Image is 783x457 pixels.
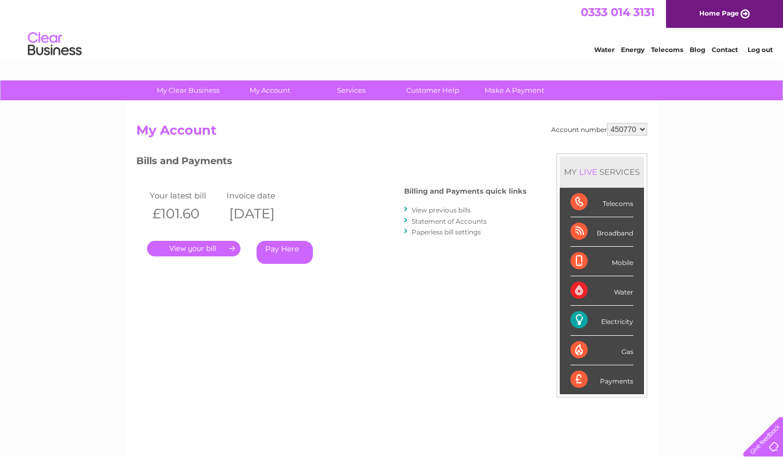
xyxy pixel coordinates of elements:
div: Gas [570,336,633,365]
td: Your latest bill [147,188,224,203]
th: £101.60 [147,203,224,225]
div: Broadband [570,217,633,247]
a: 0333 014 3131 [581,5,655,19]
div: LIVE [577,167,599,177]
div: MY SERVICES [560,157,644,187]
h3: Bills and Payments [136,153,526,172]
a: Water [594,46,614,54]
a: Blog [690,46,705,54]
h4: Billing and Payments quick links [404,187,526,195]
a: Paperless bill settings [412,228,481,236]
a: Telecoms [651,46,683,54]
a: Pay Here [257,241,313,264]
a: My Account [225,80,314,100]
a: Contact [712,46,738,54]
a: View previous bills [412,206,471,214]
th: [DATE] [224,203,301,225]
div: Payments [570,365,633,394]
a: Energy [621,46,645,54]
div: Telecoms [570,188,633,217]
a: My Clear Business [144,80,232,100]
div: Account number [551,123,647,136]
a: Services [307,80,396,100]
td: Invoice date [224,188,301,203]
h2: My Account [136,123,647,143]
img: logo.png [27,28,82,61]
a: Customer Help [389,80,477,100]
a: . [147,241,240,256]
a: Log out [748,46,773,54]
div: Mobile [570,247,633,276]
div: Clear Business is a trading name of Verastar Limited (registered in [GEOGRAPHIC_DATA] No. 3667643... [138,6,646,52]
div: Electricity [570,306,633,335]
div: Water [570,276,633,306]
a: Statement of Accounts [412,217,487,225]
a: Make A Payment [470,80,559,100]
